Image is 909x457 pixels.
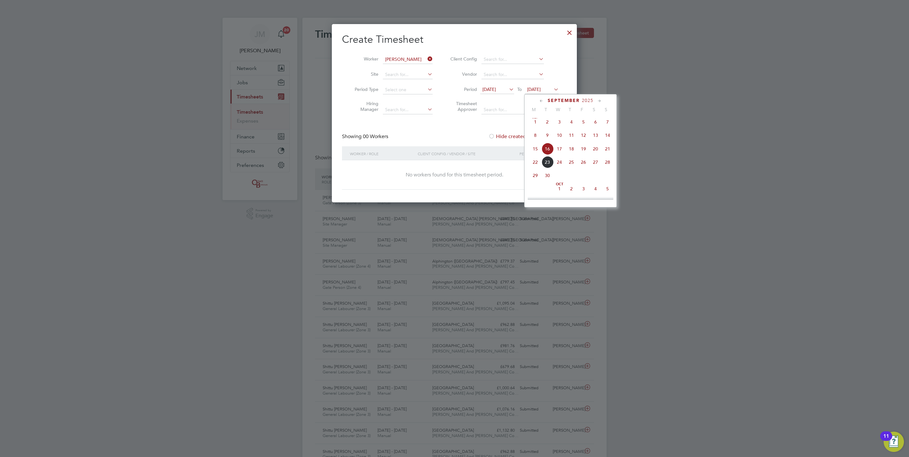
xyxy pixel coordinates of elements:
span: 6 [590,116,602,128]
div: 11 [883,436,889,444]
label: Period [448,86,477,92]
span: 4 [590,183,602,195]
input: Search for... [383,105,433,114]
span: 9 [541,129,553,141]
span: 8 [529,129,541,141]
div: Worker / Role [348,146,416,161]
span: 3 [553,116,565,128]
span: 29 [529,169,541,181]
span: To [515,85,524,93]
label: Client Config [448,56,477,62]
span: Oct [553,183,565,186]
span: 30 [541,169,553,181]
span: 17 [553,143,565,155]
span: [DATE] [527,86,541,92]
div: No workers found for this timesheet period. [348,172,560,178]
span: 7 [541,196,553,208]
span: 26 [577,156,590,168]
span: 10 [553,129,565,141]
span: 5 [602,183,614,195]
input: Select one [383,86,433,94]
span: 7 [602,116,614,128]
button: Open Resource Center, 11 new notifications [884,432,904,452]
span: 20 [590,143,602,155]
input: Search for... [481,70,544,79]
span: 24 [553,156,565,168]
span: 18 [565,143,577,155]
span: 12 [602,196,614,208]
span: 12 [577,129,590,141]
span: [DATE] [482,86,496,92]
span: 27 [590,156,602,168]
span: 1 [529,116,541,128]
span: 11 [590,196,602,208]
span: 2025 [582,98,593,103]
span: 3 [577,183,590,195]
div: Client Config / Vendor / Site [416,146,518,161]
input: Search for... [383,55,433,64]
div: Showing [342,133,390,140]
span: 4 [565,116,577,128]
span: 11 [565,129,577,141]
span: M [528,107,540,112]
input: Search for... [481,55,544,64]
label: Hide created timesheets [488,133,553,140]
span: F [576,107,588,112]
span: 15 [529,143,541,155]
input: Search for... [383,70,433,79]
span: 19 [577,143,590,155]
span: 22 [529,156,541,168]
label: Vendor [448,71,477,77]
input: Search for... [481,105,544,114]
span: 13 [590,129,602,141]
span: 14 [602,129,614,141]
span: T [540,107,552,112]
div: Period [518,146,560,161]
label: Timesheet Approver [448,101,477,112]
span: 2 [565,183,577,195]
span: 21 [602,143,614,155]
span: 23 [541,156,553,168]
span: 5 [577,116,590,128]
label: Period Type [350,86,378,92]
span: 00 Workers [363,133,388,140]
span: 2 [541,116,553,128]
span: 25 [565,156,577,168]
span: 6 [529,196,541,208]
h2: Create Timesheet [342,33,567,46]
label: Worker [350,56,378,62]
span: 16 [541,143,553,155]
span: Sep [529,116,541,119]
span: T [564,107,576,112]
label: Site [350,71,378,77]
span: 8 [553,196,565,208]
label: Hiring Manager [350,101,378,112]
span: S [600,107,612,112]
span: 1 [553,183,565,195]
span: September [548,98,580,103]
span: 10 [577,196,590,208]
span: W [552,107,564,112]
span: 28 [602,156,614,168]
span: 9 [565,196,577,208]
span: S [588,107,600,112]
